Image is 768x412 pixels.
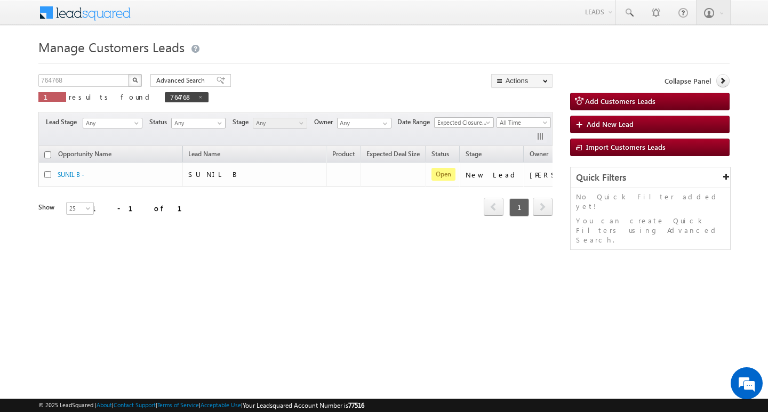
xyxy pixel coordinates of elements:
[530,150,548,158] span: Owner
[58,171,84,179] a: SUNIL B -
[253,118,304,128] span: Any
[497,118,548,127] span: All Time
[361,148,425,162] a: Expected Deal Size
[484,198,503,216] span: prev
[97,401,112,408] a: About
[67,204,95,213] span: 25
[314,117,337,127] span: Owner
[366,150,420,158] span: Expected Deal Size
[466,170,519,180] div: New Lead
[38,203,58,212] div: Show
[587,119,634,128] span: Add New Lead
[665,76,711,86] span: Collapse Panel
[377,118,390,129] a: Show All Items
[348,401,364,409] span: 77516
[586,142,666,151] span: Import Customers Leads
[509,198,529,216] span: 1
[426,148,454,162] a: Status
[530,170,599,180] div: [PERSON_NAME]
[149,117,171,127] span: Status
[484,199,503,216] a: prev
[533,198,553,216] span: next
[132,77,138,83] img: Search
[233,117,253,127] span: Stage
[188,169,237,179] span: SUNIL B
[497,117,551,128] a: All Time
[83,118,142,128] a: Any
[44,92,61,101] span: 1
[58,150,111,158] span: Opportunity Name
[397,117,434,127] span: Date Range
[44,151,51,158] input: Check all records
[53,148,117,162] a: Opportunity Name
[38,38,185,55] span: Manage Customers Leads
[243,401,364,409] span: Your Leadsquared Account Number is
[172,118,222,128] span: Any
[435,118,490,127] span: Expected Closure Date
[491,74,553,87] button: Actions
[576,192,725,211] p: No Quick Filter added yet!
[466,150,482,158] span: Stage
[114,401,156,408] a: Contact Support
[157,401,199,408] a: Terms of Service
[533,199,553,216] a: next
[253,118,307,128] a: Any
[92,202,195,214] div: 1 - 1 of 1
[460,148,487,162] a: Stage
[201,401,241,408] a: Acceptable Use
[332,150,355,158] span: Product
[66,202,94,215] a: 25
[585,96,655,106] span: Add Customers Leads
[434,117,494,128] a: Expected Closure Date
[38,400,364,410] span: © 2025 LeadSquared | | | | |
[183,148,226,162] span: Lead Name
[156,76,208,85] span: Advanced Search
[576,216,725,245] p: You can create Quick Filters using Advanced Search.
[83,118,139,128] span: Any
[46,117,81,127] span: Lead Stage
[171,118,226,128] a: Any
[170,92,193,101] span: 764768
[337,118,391,128] input: Type to Search
[431,168,455,181] span: Open
[69,92,154,101] span: results found
[571,167,730,188] div: Quick Filters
